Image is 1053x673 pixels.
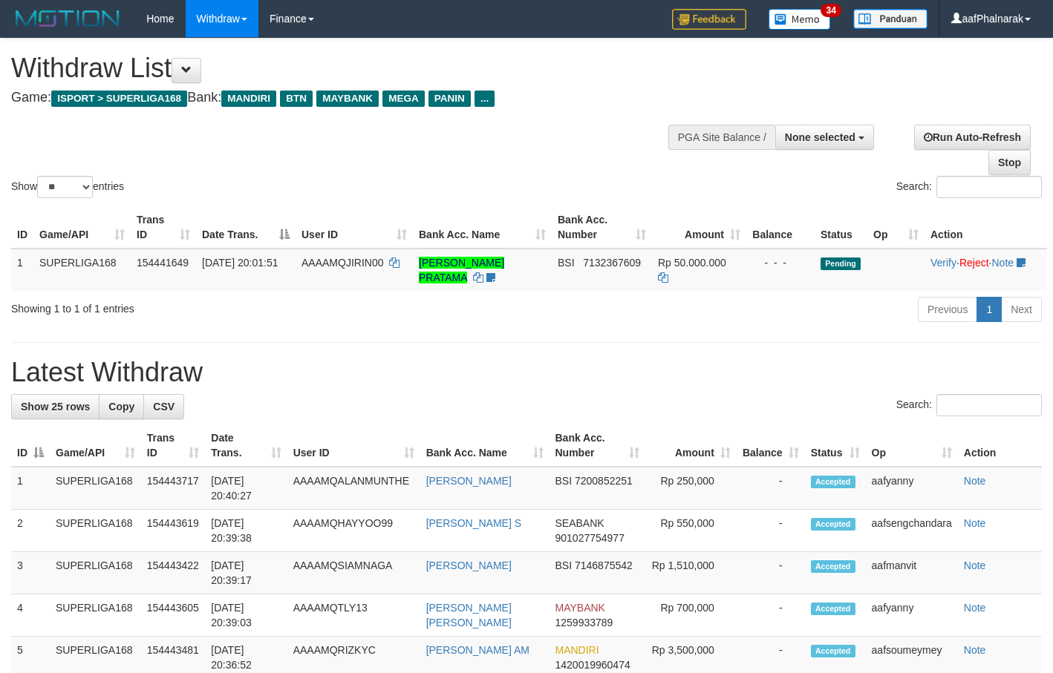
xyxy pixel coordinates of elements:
th: Trans ID: activate to sort column ascending [131,206,196,249]
span: Copy 7132367609 to clipboard [583,257,641,269]
td: [DATE] 20:39:03 [205,594,287,637]
td: - [737,552,805,594]
span: Show 25 rows [21,401,90,413]
a: Reject [959,257,989,269]
a: Stop [988,150,1031,175]
label: Search: [896,176,1042,198]
th: Trans ID: activate to sort column ascending [141,424,206,467]
span: Accepted [811,476,855,488]
span: ... [475,91,495,107]
a: Show 25 rows [11,394,100,419]
span: MAYBANK [555,602,605,614]
span: MANDIRI [555,644,599,656]
img: Feedback.jpg [672,9,746,30]
td: 1 [11,467,50,510]
span: AAAAMQJIRIN00 [301,257,383,269]
span: Rp 50.000.000 [658,257,726,269]
th: Bank Acc. Number: activate to sort column ascending [550,424,645,467]
td: Rp 700,000 [645,594,737,637]
th: ID [11,206,33,249]
span: Copy [108,401,134,413]
td: 3 [11,552,50,594]
th: Game/API: activate to sort column ascending [50,424,141,467]
span: MAYBANK [316,91,379,107]
td: AAAAMQSIAMNAGA [287,552,420,594]
a: [PERSON_NAME] [426,475,512,487]
div: Showing 1 to 1 of 1 entries [11,295,428,316]
th: ID: activate to sort column descending [11,424,50,467]
div: PGA Site Balance / [668,125,775,150]
a: [PERSON_NAME] PRATAMA [419,257,504,283]
div: - - - [752,255,809,270]
h1: Withdraw List [11,53,687,83]
td: 154443605 [141,594,206,637]
td: SUPERLIGA168 [33,249,131,291]
td: 154443422 [141,552,206,594]
a: [PERSON_NAME] S [426,517,521,529]
th: Game/API: activate to sort column ascending [33,206,131,249]
th: Date Trans.: activate to sort column ascending [205,424,287,467]
th: User ID: activate to sort column ascending [287,424,420,467]
label: Show entries [11,176,124,198]
td: AAAAMQALANMUNTHE [287,467,420,510]
span: PANIN [428,91,471,107]
td: SUPERLIGA168 [50,594,141,637]
a: Note [964,602,986,614]
input: Search: [936,176,1042,198]
a: [PERSON_NAME] [PERSON_NAME] [426,602,512,628]
td: [DATE] 20:40:27 [205,467,287,510]
span: Copy 901027754977 to clipboard [555,532,625,544]
img: Button%20Memo.svg [769,9,831,30]
span: MANDIRI [221,91,276,107]
td: aafyanny [866,467,958,510]
th: Amount: activate to sort column ascending [652,206,746,249]
span: MEGA [382,91,425,107]
td: aafmanvit [866,552,958,594]
td: 1 [11,249,33,291]
span: Copy 1259933789 to clipboard [555,617,613,628]
span: Accepted [811,518,855,531]
th: User ID: activate to sort column ascending [296,206,413,249]
a: Note [964,517,986,529]
th: Op: activate to sort column ascending [867,206,925,249]
th: Action [925,206,1047,249]
td: Rp 1,510,000 [645,552,737,594]
a: Note [964,644,986,656]
span: BSI [555,559,573,571]
a: Verify [930,257,956,269]
span: ISPORT > SUPERLIGA168 [51,91,187,107]
img: panduan.png [853,9,928,29]
span: [DATE] 20:01:51 [202,257,278,269]
h1: Latest Withdraw [11,358,1042,387]
td: SUPERLIGA168 [50,552,141,594]
span: None selected [785,131,855,143]
span: Copy 1420019960474 to clipboard [555,659,630,671]
td: aafyanny [866,594,958,637]
th: Amount: activate to sort column ascending [645,424,737,467]
td: 4 [11,594,50,637]
td: 2 [11,510,50,552]
a: 1 [977,297,1002,322]
a: Next [1001,297,1042,322]
a: [PERSON_NAME] [426,559,512,571]
th: Action [958,424,1042,467]
a: [PERSON_NAME] AM [426,644,529,656]
span: BTN [280,91,313,107]
td: - [737,467,805,510]
span: 34 [821,4,841,17]
td: SUPERLIGA168 [50,510,141,552]
img: MOTION_logo.png [11,7,124,30]
span: CSV [153,401,175,413]
td: - [737,594,805,637]
a: Copy [99,394,144,419]
h4: Game: Bank: [11,91,687,105]
td: 154443717 [141,467,206,510]
span: Copy 7146875542 to clipboard [575,559,633,571]
th: Bank Acc. Name: activate to sort column ascending [413,206,552,249]
td: aafsengchandara [866,510,958,552]
td: SUPERLIGA168 [50,467,141,510]
td: Rp 550,000 [645,510,737,552]
span: Accepted [811,645,855,657]
td: Rp 250,000 [645,467,737,510]
span: Accepted [811,603,855,615]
